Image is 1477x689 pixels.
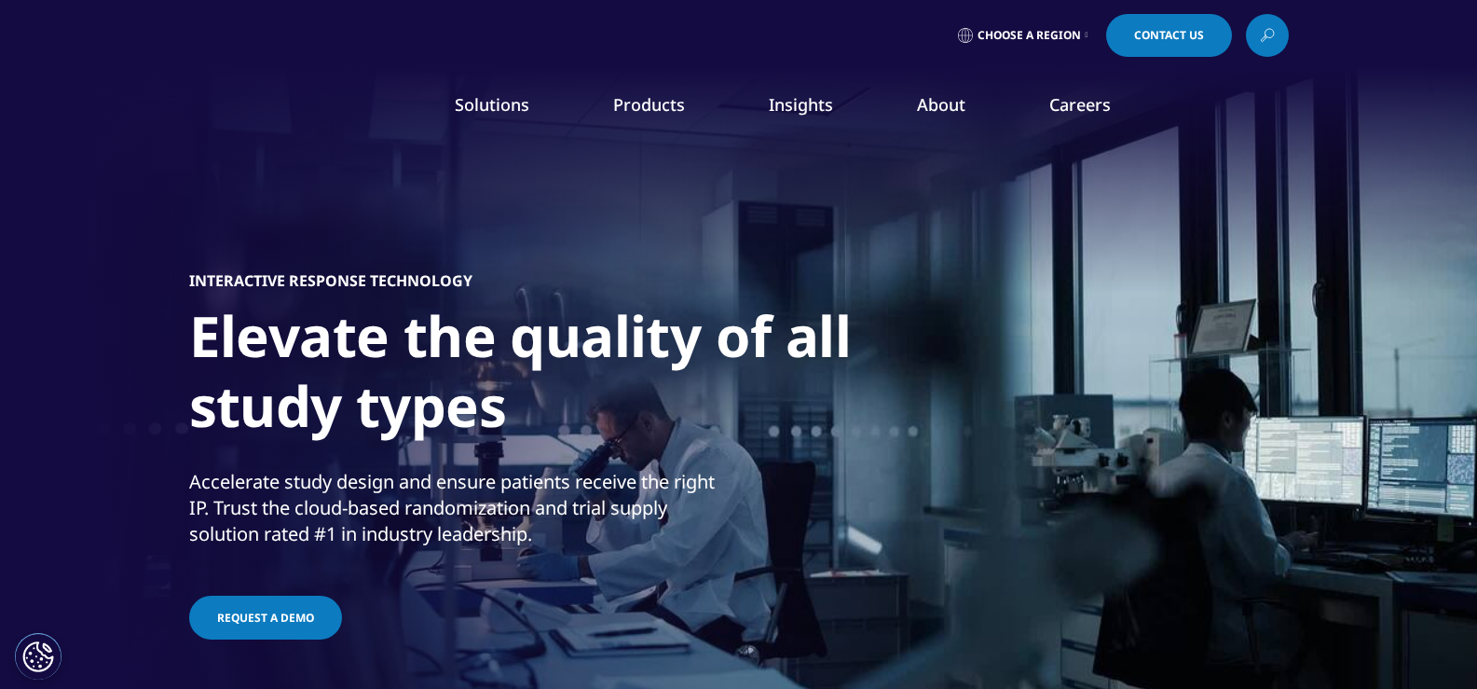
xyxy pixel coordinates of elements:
[189,596,342,640] a: Request a demo
[15,633,62,680] button: Cookies Settings
[613,93,685,116] a: Products
[217,610,314,626] span: Request a demo
[769,93,833,116] a: Insights
[189,271,472,290] h5: INTERACTIVE RESPONSE TECHNOLOGY
[917,93,965,116] a: About
[1049,93,1111,116] a: Careers
[189,301,888,452] h1: Elevate the quality of all study types
[978,28,1081,43] span: Choose a Region
[455,93,529,116] a: Solutions
[1106,14,1232,57] a: Contact Us
[1134,30,1204,41] span: Contact Us
[346,65,1289,153] nav: Primary
[189,469,734,558] p: Accelerate study design and ensure patients receive the right IP. Trust the cloud-based randomiza...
